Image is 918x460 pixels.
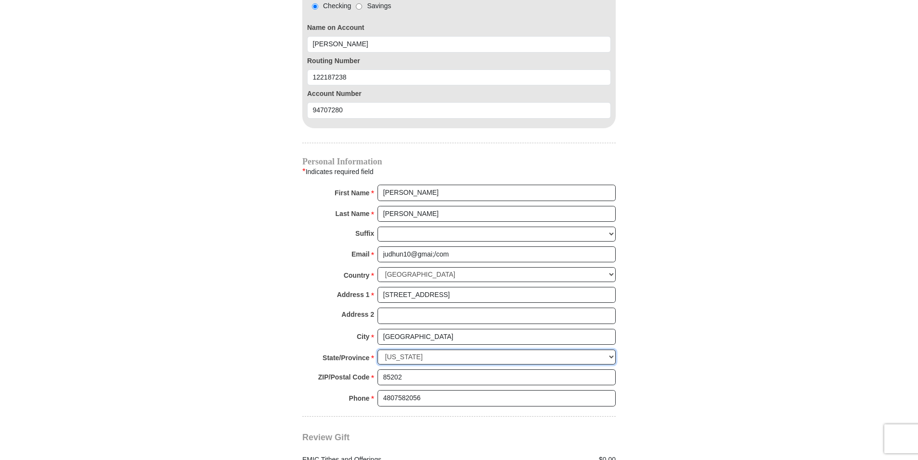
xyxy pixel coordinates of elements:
div: Indicates required field [302,165,616,178]
h4: Personal Information [302,158,616,165]
label: Routing Number [307,56,611,66]
strong: First Name [335,186,369,200]
strong: Last Name [336,207,370,220]
strong: ZIP/Postal Code [318,370,370,384]
span: Review Gift [302,433,350,442]
strong: City [357,330,369,343]
label: Account Number [307,89,611,99]
strong: Email [351,247,369,261]
strong: Address 2 [341,308,374,321]
strong: State/Province [323,351,369,365]
label: Name on Account [307,23,611,33]
strong: Country [344,269,370,282]
strong: Suffix [355,227,374,240]
strong: Phone [349,392,370,405]
strong: Address 1 [337,288,370,301]
div: Checking Savings [307,1,391,11]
